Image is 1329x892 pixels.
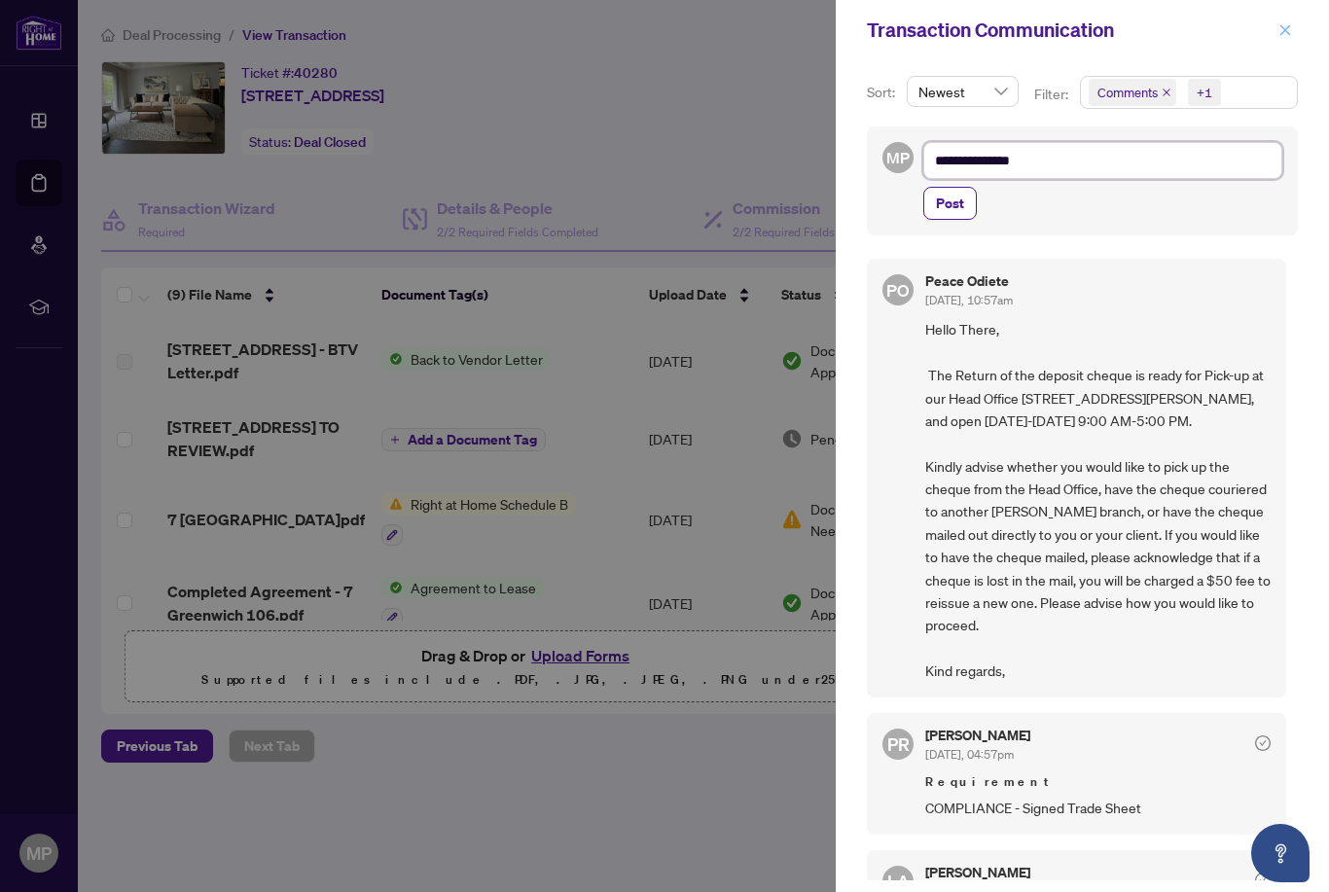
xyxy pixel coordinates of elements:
span: Post [936,188,964,219]
span: PO [886,277,909,303]
span: Hello There, The Return of the deposit cheque is ready for Pick-up at our Head Office [STREET_ADD... [925,318,1271,682]
span: COMPLIANCE - Signed Trade Sheet [925,797,1271,819]
button: Open asap [1251,824,1310,882]
p: Sort: [867,82,899,103]
h5: [PERSON_NAME] [925,729,1030,742]
span: [DATE], 10:57am [925,293,1013,307]
div: +1 [1197,83,1212,102]
span: [DATE], 04:57pm [925,747,1014,762]
button: Post [923,187,977,220]
span: Comments [1097,83,1158,102]
span: Newest [918,77,1007,106]
h5: [PERSON_NAME] [925,866,1030,879]
h5: Peace Odiete [925,274,1013,288]
span: Comments [1089,79,1176,106]
span: check-circle [1255,873,1271,888]
span: close [1162,88,1171,97]
span: PR [887,731,910,758]
p: Filter: [1034,84,1071,105]
span: check-circle [1255,735,1271,751]
span: close [1278,23,1292,37]
div: Transaction Communication [867,16,1273,45]
span: Requirement [925,772,1271,792]
span: MP [886,146,909,170]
